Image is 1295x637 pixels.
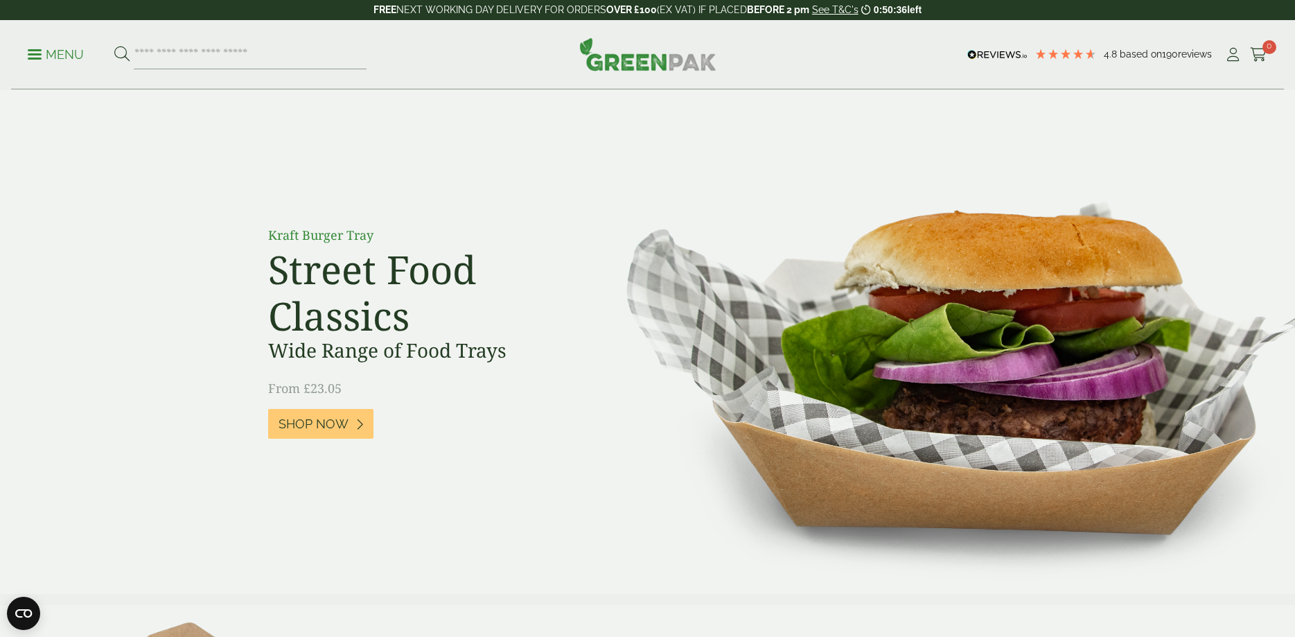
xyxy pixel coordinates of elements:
[1250,48,1267,62] i: Cart
[1250,44,1267,65] a: 0
[268,409,373,439] a: Shop Now
[1224,48,1242,62] i: My Account
[373,4,396,15] strong: FREE
[268,226,580,245] p: Kraft Burger Tray
[268,380,342,396] span: From £23.05
[907,4,922,15] span: left
[1120,49,1162,60] span: Based on
[1034,48,1097,60] div: 4.79 Stars
[268,339,580,363] h3: Wide Range of Food Trays
[812,4,858,15] a: See T&C's
[28,46,84,63] p: Menu
[874,4,907,15] span: 0:50:36
[1104,49,1120,60] span: 4.8
[967,50,1028,60] img: REVIEWS.io
[1162,49,1178,60] span: 190
[1262,40,1276,54] span: 0
[279,417,349,432] span: Shop Now
[579,37,716,71] img: GreenPak Supplies
[583,90,1295,594] img: Street Food Classics
[747,4,809,15] strong: BEFORE 2 pm
[1178,49,1212,60] span: reviews
[7,597,40,630] button: Open CMP widget
[28,46,84,60] a: Menu
[606,4,657,15] strong: OVER £100
[268,246,580,339] h2: Street Food Classics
